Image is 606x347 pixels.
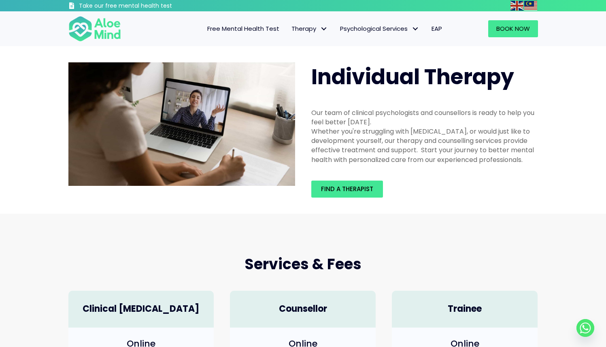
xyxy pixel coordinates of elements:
[77,303,206,315] h4: Clinical [MEDICAL_DATA]
[68,15,121,42] img: Aloe mind Logo
[311,127,538,164] div: Whether you're struggling with [MEDICAL_DATA], or would just like to development yourself, our th...
[334,20,425,37] a: Psychological ServicesPsychological Services: submenu
[68,2,215,11] a: Take our free mental health test
[524,1,537,11] img: ms
[68,62,295,186] img: Aloe Mind Malaysia | Mental Healthcare Services in Malaysia and Singapore
[425,20,448,37] a: EAP
[311,62,514,92] span: Individual Therapy
[318,23,330,35] span: Therapy: submenu
[132,20,448,37] nav: Menu
[321,185,373,193] span: Find a therapist
[400,303,529,315] h4: Trainee
[311,108,538,127] div: Our team of clinical psychologists and counsellors is ready to help you feel better [DATE].
[291,24,328,33] span: Therapy
[79,2,215,10] h3: Take our free mental health test
[432,24,442,33] span: EAP
[410,23,421,35] span: Psychological Services: submenu
[524,1,538,10] a: Malay
[340,24,419,33] span: Psychological Services
[238,303,368,315] h4: Counsellor
[488,20,538,37] a: Book Now
[201,20,285,37] a: Free Mental Health Test
[285,20,334,37] a: TherapyTherapy: submenu
[510,1,523,11] img: en
[496,24,530,33] span: Book Now
[510,1,524,10] a: English
[207,24,279,33] span: Free Mental Health Test
[311,181,383,198] a: Find a therapist
[245,254,361,275] span: Services & Fees
[576,319,594,337] a: Whatsapp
